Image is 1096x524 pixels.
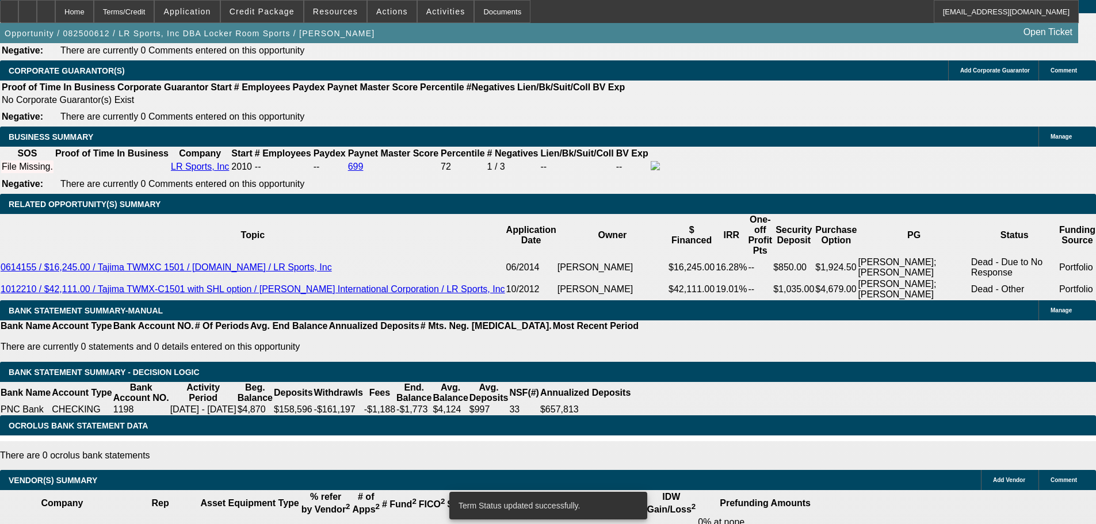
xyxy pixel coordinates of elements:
[41,498,83,508] b: Company
[9,66,125,75] span: CORPORATE GUARANTOR(S)
[857,214,970,257] th: PG
[773,214,815,257] th: Security Deposit
[237,382,273,404] th: Beg. Balance
[113,404,170,415] td: 1198
[1051,133,1072,140] span: Manage
[467,82,515,92] b: #Negatives
[51,404,113,415] td: CHECKING
[348,148,438,158] b: Paynet Master Score
[117,82,208,92] b: Corporate Guarantor
[231,148,252,158] b: Start
[412,497,416,506] sup: 2
[60,179,304,189] span: There are currently 0 Comments entered on this opportunity
[51,382,113,404] th: Account Type
[857,257,970,278] td: [PERSON_NAME]; [PERSON_NAME]
[420,82,464,92] b: Percentile
[506,214,557,257] th: Application Date
[9,200,161,209] span: RELATED OPPORTUNITY(S) SUMMARY
[540,404,631,415] div: $657,813
[1,262,332,272] a: 0614155 / $16,245.00 / Tajima TWMXC 1501 / [DOMAIN_NAME] / LR Sports, Inc
[557,278,668,300] td: [PERSON_NAME]
[441,148,484,158] b: Percentile
[593,82,625,92] b: BV Exp
[313,7,358,16] span: Resources
[517,82,590,92] b: Lien/Bk/Suit/Coll
[51,320,113,332] th: Account Type
[815,214,857,257] th: Purchase Option
[506,257,557,278] td: 06/2014
[557,214,668,257] th: Owner
[382,499,417,509] b: # Fund
[426,7,465,16] span: Activities
[9,421,148,430] span: OCROLUS BANK STATEMENT DATA
[5,29,375,38] span: Opportunity / 082500612 / LR Sports, Inc DBA Locker Room Sports / [PERSON_NAME]
[487,162,539,172] div: 1 / 3
[773,257,815,278] td: $850.00
[747,214,773,257] th: One-off Profit Pts
[647,492,696,514] b: IDW Gain/Loss
[1,82,116,93] th: Proof of Time In Business
[1051,307,1072,313] span: Manage
[250,320,329,332] th: Avg. End Balance
[255,148,311,158] b: # Employees
[469,404,509,415] td: $997
[348,162,364,171] a: 699
[55,148,169,159] th: Proof of Time In Business
[273,382,314,404] th: Deposits
[314,404,364,415] td: -$161,197
[255,162,261,171] span: --
[557,257,668,278] td: [PERSON_NAME]
[304,1,366,22] button: Resources
[773,278,815,300] td: $1,035.00
[1059,257,1096,278] td: Portfolio
[441,162,484,172] div: 72
[668,214,715,257] th: $ Financed
[420,320,552,332] th: # Mts. Neg. [MEDICAL_DATA].
[179,148,221,158] b: Company
[1019,22,1077,42] a: Open Ticket
[971,278,1059,300] td: Dead - Other
[2,45,43,55] b: Negative:
[293,82,325,92] b: Paydex
[313,160,346,173] td: --
[815,257,857,278] td: $1,924.50
[1,284,505,294] a: 1012210 / $42,111.00 / Tajima TWMX-C1501 with SHL option / [PERSON_NAME] International Corporatio...
[314,148,346,158] b: Paydex
[616,160,649,173] td: --
[152,498,169,508] b: Rep
[715,278,747,300] td: 19.01%
[170,404,237,415] td: [DATE] - [DATE]
[368,1,417,22] button: Actions
[396,382,432,404] th: End. Balance
[509,404,540,415] td: 33
[194,320,250,332] th: # Of Periods
[541,148,614,158] b: Lien/Bk/Suit/Coll
[200,498,299,508] b: Asset Equipment Type
[432,382,468,404] th: Avg. Balance
[1,148,54,159] th: SOS
[163,7,211,16] span: Application
[441,497,445,506] sup: 2
[469,382,509,404] th: Avg. Deposits
[815,278,857,300] td: $4,679.00
[9,476,97,485] span: VENDOR(S) SUMMARY
[364,404,396,415] td: -$1,188
[1051,67,1077,74] span: Comment
[328,320,419,332] th: Annualized Deposits
[171,162,229,171] a: LR Sports, Inc
[346,502,350,511] sup: 2
[971,257,1059,278] td: Dead - Due to No Response
[170,382,237,404] th: Activity Period
[651,161,660,170] img: facebook-icon.png
[9,306,163,315] span: BANK STATEMENT SUMMARY-MANUAL
[616,148,648,158] b: BV Exp
[353,492,380,514] b: # of Apps
[155,1,219,22] button: Application
[432,404,468,415] td: $4,124
[552,320,639,332] th: Most Recent Period
[234,82,291,92] b: # Employees
[314,382,364,404] th: Withdrawls
[237,404,273,415] td: $4,870
[376,7,408,16] span: Actions
[113,382,170,404] th: Bank Account NO.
